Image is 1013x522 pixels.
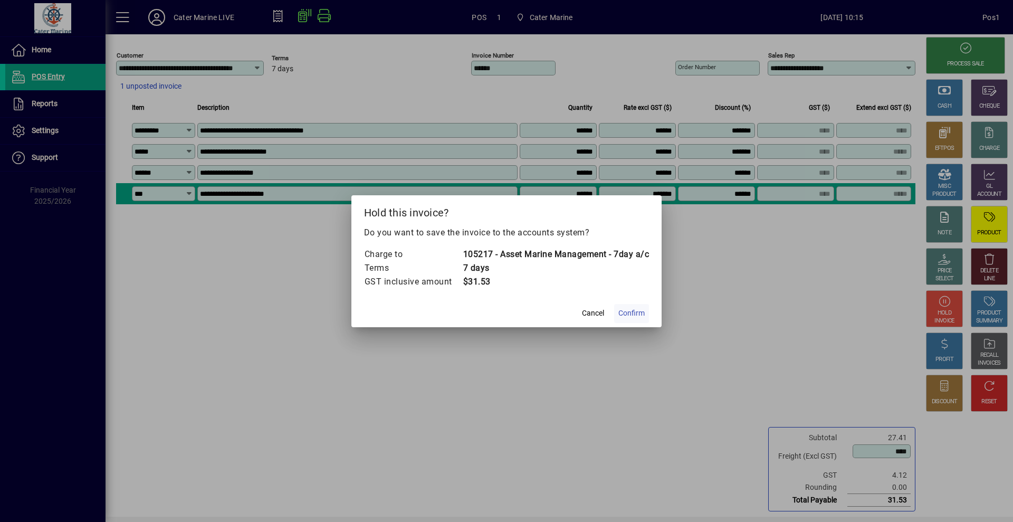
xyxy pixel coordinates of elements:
td: GST inclusive amount [364,275,463,289]
button: Confirm [614,304,649,323]
td: Charge to [364,248,463,261]
button: Cancel [576,304,610,323]
td: 105217 - Asset Marine Management - 7day a/c [463,248,649,261]
p: Do you want to save the invoice to the accounts system? [364,226,649,239]
h2: Hold this invoice? [351,195,662,226]
td: Terms [364,261,463,275]
span: Cancel [582,308,604,319]
td: $31.53 [463,275,649,289]
span: Confirm [618,308,645,319]
td: 7 days [463,261,649,275]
